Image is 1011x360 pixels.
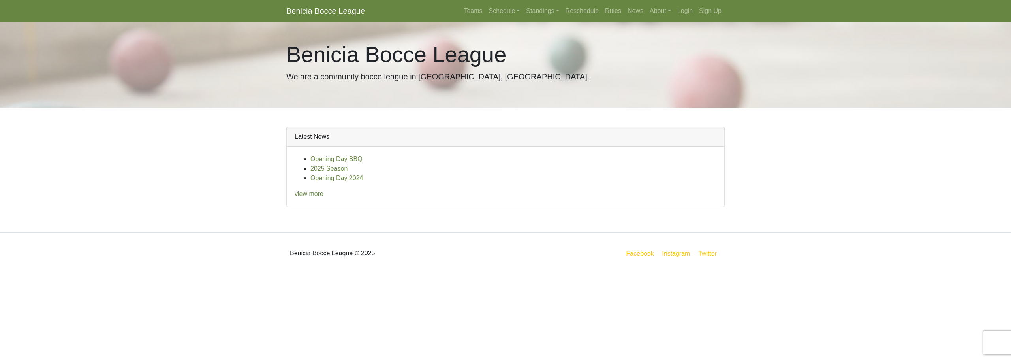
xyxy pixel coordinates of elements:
[625,249,656,258] a: Facebook
[674,3,696,19] a: Login
[286,41,725,68] h1: Benicia Bocce League
[280,239,505,268] div: Benicia Bocce League © 2025
[286,71,725,83] p: We are a community bocce league in [GEOGRAPHIC_DATA], [GEOGRAPHIC_DATA].
[287,127,724,147] div: Latest News
[295,190,323,197] a: view more
[660,249,692,258] a: Instagram
[696,3,725,19] a: Sign Up
[310,156,363,162] a: Opening Day BBQ
[460,3,485,19] a: Teams
[602,3,624,19] a: Rules
[486,3,523,19] a: Schedule
[562,3,602,19] a: Reschedule
[697,249,723,258] a: Twitter
[624,3,646,19] a: News
[646,3,674,19] a: About
[310,165,348,172] a: 2025 Season
[286,3,365,19] a: Benicia Bocce League
[310,175,363,181] a: Opening Day 2024
[523,3,562,19] a: Standings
